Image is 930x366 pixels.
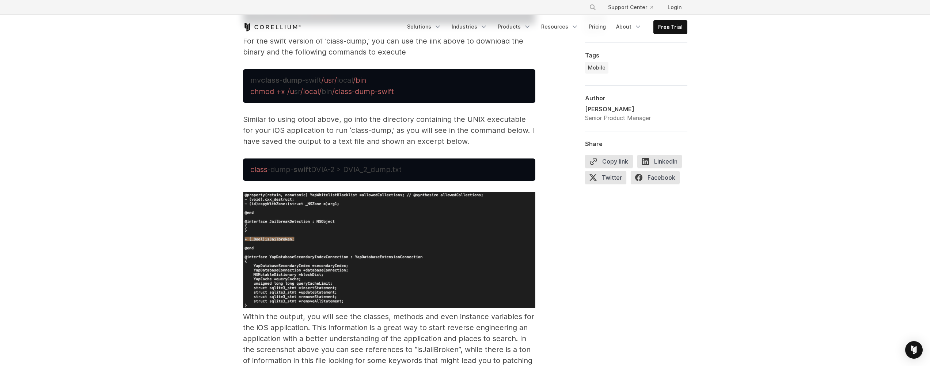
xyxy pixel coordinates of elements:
[654,20,687,34] a: Free Trial
[584,20,610,33] a: Pricing
[631,171,684,187] a: Facebook
[321,76,337,85] span: /usr/
[905,341,923,359] div: Open Intercom Messenger
[447,20,492,33] a: Industries
[585,171,631,187] a: Twitter
[637,155,682,168] span: LinkedIn
[631,171,680,184] span: Facebook
[580,1,687,14] div: Navigation Menu
[403,20,446,33] a: Solutions
[332,87,394,96] span: /class-dump-swift
[585,94,687,102] div: Author
[337,76,353,85] span: local
[267,165,402,174] span: -dump- DVIA-2 > DVIA_2_dump.txt
[586,1,599,14] button: Search
[300,87,322,96] span: /local/
[612,20,646,33] a: About
[322,87,332,96] span: bin
[250,165,267,174] span: class
[294,87,300,96] span: sr
[585,140,687,147] div: Share
[585,171,626,184] span: Twitter
[243,36,535,57] p: For the swift version of ‘class-dump,’ you can use the link above to download the binary and the ...
[243,114,535,147] p: Similar to using otool above, go into the directory containing the UNIX executable for your iOS a...
[493,20,535,33] a: Products
[585,105,651,113] div: [PERSON_NAME]
[537,20,583,33] a: Resources
[585,113,651,122] div: Senior Product Manager
[637,155,686,171] a: LinkedIn
[403,20,687,34] div: Navigation Menu
[261,76,280,85] strong: class
[588,64,606,71] span: Mobile
[585,52,687,59] div: Tags
[585,62,608,74] a: Mobile
[293,165,311,174] strong: swift
[250,76,321,85] span: mv - -swift
[602,1,659,14] a: Support Center
[282,76,302,85] strong: dump
[243,23,301,31] a: Corellium Home
[243,192,535,308] img: image-png-Feb-23-2023-04-26-28-6484-PM.png
[585,155,633,168] button: Copy link
[662,1,687,14] a: Login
